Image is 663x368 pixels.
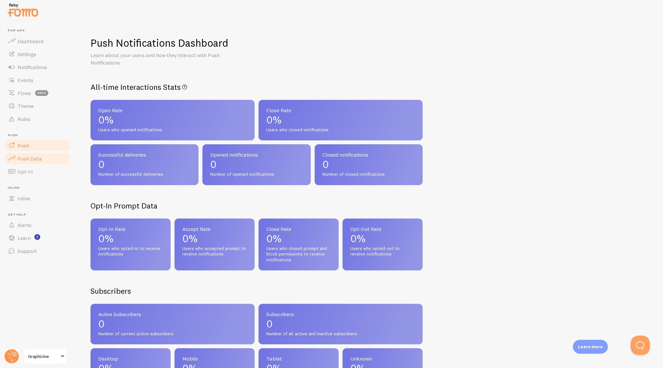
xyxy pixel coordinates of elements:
span: Number of opened notifications [210,172,303,177]
span: Desktop [98,356,163,361]
a: Events [4,74,71,87]
span: Push Data [18,155,42,162]
span: Users who closed prompt and block permissions to receive notifications [266,246,331,263]
span: Users who opened notifications [98,127,247,133]
span: Push [8,133,71,137]
svg: <p>Watch New Feature Tutorials!</p> [34,234,40,240]
span: Closed notifications [322,152,415,157]
span: Support [18,248,37,254]
span: Close Rate [266,226,331,231]
span: Events [18,77,33,83]
p: 0 [322,159,415,170]
a: Support [4,244,71,257]
span: Successful deliveries [98,152,191,157]
p: 0% [98,233,163,244]
a: Opt-In [4,165,71,178]
p: 0 [98,319,247,329]
span: Settings [18,51,36,57]
span: Opt-In [18,168,33,175]
span: Number of all active and inactive subscribers [266,331,415,337]
h1: Push Notifications Dashboard [90,36,228,50]
span: Close Rate [266,108,415,113]
a: Push Data [4,152,71,165]
h2: Opt-In Prompt Data [90,201,423,211]
a: Graphicine [23,349,67,364]
h2: Subscribers [90,286,131,296]
span: Push [18,142,29,149]
span: Users who opted-in to receive notifications [98,246,163,257]
span: Users who closed notifications [266,127,415,133]
img: fomo-relay-logo-orange.svg [7,2,39,18]
a: Theme [4,100,71,113]
p: 0% [98,115,247,125]
iframe: Help Scout Beacon - Open [631,336,650,355]
p: 0% [266,115,415,125]
span: Get Help [8,213,71,217]
p: 0 [210,159,303,170]
span: Tablet [266,356,331,361]
span: Subscribers [266,312,415,317]
p: 0% [182,233,247,244]
p: 0% [350,233,415,244]
a: Learn [4,231,71,244]
span: Users who accepted prompt to receive notifications [182,246,247,257]
span: Inline [18,195,30,202]
span: Opt-In Rate [98,226,163,231]
a: Flows beta [4,87,71,100]
p: 0 [266,319,415,329]
a: Settings [4,48,71,61]
span: beta [35,90,48,96]
a: Inline [4,192,71,205]
span: Users who opted-out to receive notifications [350,246,415,257]
h2: All-time Interactions Stats [90,82,423,92]
a: Push [4,139,71,152]
span: Pop-ups [8,29,71,33]
p: 0 [98,159,191,170]
a: Rules [4,113,71,125]
a: Alerts [4,219,71,231]
span: Mobile [182,356,247,361]
span: Rules [18,116,30,122]
span: Active Subscribers [98,312,247,317]
div: Learn more [573,340,608,354]
span: Graphicine [28,352,59,360]
p: 0% [266,233,331,244]
span: Accept Rate [182,226,247,231]
span: Alerts [18,222,31,228]
span: Opt-Out Rate [350,226,415,231]
span: Flows [18,90,31,96]
span: Number of successful deliveries [98,172,191,177]
span: Number of current active subscribers [98,331,247,337]
span: Inline [8,186,71,190]
span: Unknown [350,356,415,361]
span: Notifications [18,64,47,70]
p: Learn more [578,344,603,350]
span: Learn [18,235,31,241]
span: Dashboard [18,38,43,44]
span: Number of closed notifications [322,172,415,177]
a: Dashboard [4,35,71,48]
span: Opened notifications [210,152,303,157]
span: Theme [18,103,34,109]
p: Learn about your users and how they interact with Push Notifications [90,52,246,66]
a: Notifications [4,61,71,74]
span: Open Rate [98,108,247,113]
